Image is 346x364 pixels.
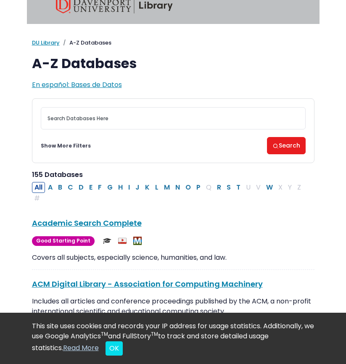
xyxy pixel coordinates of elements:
[95,182,104,193] button: Filter Results F
[32,321,314,356] div: This site uses cookies and records your IP address for usage statistics. Additionally, we use Goo...
[133,182,142,193] button: Filter Results J
[55,182,65,193] button: Filter Results B
[234,182,243,193] button: Filter Results T
[126,182,132,193] button: Filter Results I
[103,237,111,245] img: Scholarly or Peer Reviewed
[32,253,314,263] p: Covers all subjects, especially science, humanities, and law.
[76,182,86,193] button: Filter Results D
[173,182,182,193] button: Filter Results N
[214,182,224,193] button: Filter Results R
[32,279,263,289] a: ACM Digital Library - Association for Computing Machinery
[106,341,123,356] button: Close
[60,39,111,47] li: A-Z Databases
[264,182,275,193] button: Filter Results W
[32,218,142,228] a: Academic Search Complete
[161,182,172,193] button: Filter Results M
[153,182,161,193] button: Filter Results L
[32,39,60,47] a: DU Library
[32,39,314,47] nav: breadcrumb
[194,182,203,193] button: Filter Results P
[32,296,314,327] p: Includes all articles and conference proceedings published by the ACM, a non-profit international...
[105,182,115,193] button: Filter Results G
[143,182,152,193] button: Filter Results K
[32,236,95,246] span: Good Starting Point
[101,330,108,338] sup: TM
[267,137,306,154] button: Search
[32,55,314,71] h1: A-Z Databases
[32,170,83,179] span: 155 Databases
[45,182,55,193] button: Filter Results A
[41,107,306,129] input: Search database by title or keyword
[183,182,193,193] button: Filter Results O
[151,330,158,338] sup: TM
[32,80,122,90] a: En español: Bases de Datos
[224,182,233,193] button: Filter Results S
[118,237,127,245] img: Audio & Video
[32,182,45,193] button: All
[116,182,125,193] button: Filter Results H
[32,182,304,203] div: Alpha-list to filter by first letter of database name
[87,182,95,193] button: Filter Results E
[63,343,99,353] a: Read More
[133,237,142,245] img: MeL (Michigan electronic Library)
[65,182,76,193] button: Filter Results C
[41,142,91,150] a: Show More Filters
